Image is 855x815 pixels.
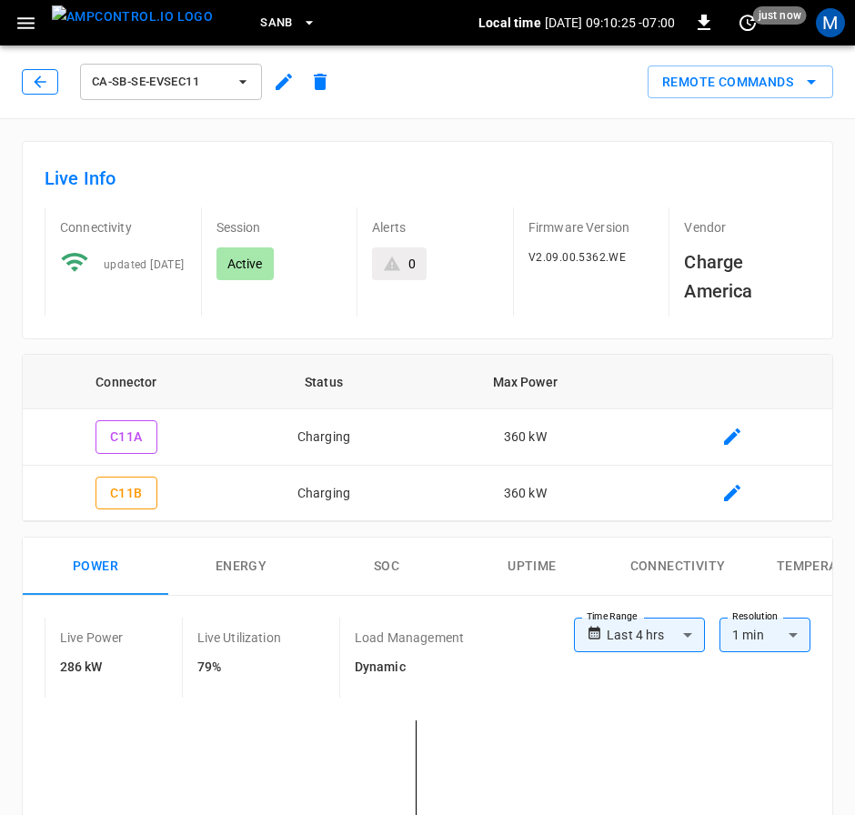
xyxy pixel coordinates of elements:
[417,409,632,466] td: 360 kW
[60,658,124,678] h6: 286 kW
[23,538,168,596] button: Power
[355,658,464,678] h6: Dynamic
[253,5,324,41] button: SanB
[197,658,281,678] h6: 79%
[96,477,157,510] button: C11B
[168,538,314,596] button: Energy
[648,65,833,99] div: remote commands options
[684,247,810,306] h6: Charge America
[260,13,293,34] span: SanB
[96,420,157,454] button: C11A
[372,218,498,236] p: Alerts
[23,355,832,521] table: connector table
[230,466,417,522] td: Charging
[587,609,638,624] label: Time Range
[408,255,416,273] div: 0
[355,629,464,647] p: Load Management
[719,618,810,652] div: 1 min
[605,538,750,596] button: Connectivity
[314,538,459,596] button: SOC
[478,14,541,32] p: Local time
[816,8,845,37] div: profile-icon
[545,14,675,32] p: [DATE] 09:10:25 -07:00
[648,65,833,99] button: Remote Commands
[104,258,185,271] span: updated [DATE]
[80,64,262,100] button: ca-sb-se-evseC11
[216,218,343,236] p: Session
[528,251,626,264] span: V2.09.00.5362.WE
[227,255,263,273] p: Active
[60,629,124,647] p: Live Power
[197,629,281,647] p: Live Utilization
[459,538,605,596] button: Uptime
[684,218,810,236] p: Vendor
[60,218,186,236] p: Connectivity
[230,355,417,409] th: Status
[528,218,655,236] p: Firmware Version
[23,355,230,409] th: Connector
[92,72,226,93] span: ca-sb-se-evseC11
[417,466,632,522] td: 360 kW
[732,609,778,624] label: Resolution
[733,8,762,37] button: set refresh interval
[45,164,810,193] h6: Live Info
[607,618,705,652] div: Last 4 hrs
[417,355,632,409] th: Max Power
[52,5,213,28] img: ampcontrol.io logo
[230,409,417,466] td: Charging
[753,6,807,25] span: just now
